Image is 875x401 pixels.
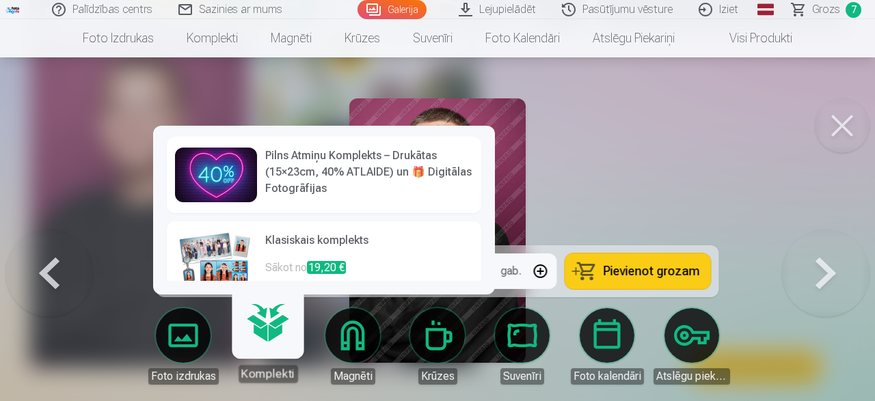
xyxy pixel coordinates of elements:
[226,299,310,383] a: Komplekti
[396,19,469,57] a: Suvenīri
[565,253,711,289] button: Pievienot grozam
[167,221,481,298] a: Klasiskais komplektsSākot no19,20 €
[331,368,375,385] div: Magnēti
[469,19,576,57] a: Foto kalendāri
[569,308,645,385] a: Foto kalendāri
[654,308,730,385] a: Atslēgu piekariņi
[265,232,473,260] h6: Klasiskais komplekts
[314,308,391,385] a: Magnēti
[265,148,473,197] h6: Pilns Atmiņu Komplekts – Drukātas (15×23cm, 40% ATLAIDE) un 🎁 Digitālas Fotogrāfijas
[501,263,522,279] div: gab.
[571,368,644,385] div: Foto kalendāri
[846,2,861,18] span: 7
[167,137,481,213] a: Pilns Atmiņu Komplekts – Drukātas (15×23cm, 40% ATLAIDE) un 🎁 Digitālas Fotogrāfijas
[328,19,396,57] a: Krūzes
[254,19,328,57] a: Magnēti
[418,368,457,385] div: Krūzes
[307,261,346,274] span: 19,20 €
[5,5,21,14] img: /fa1
[399,308,476,385] a: Krūzes
[484,308,561,385] a: Suvenīri
[66,19,170,57] a: Foto izdrukas
[604,265,700,277] span: Pievienot grozam
[812,1,840,18] span: Grozs
[691,19,809,57] a: Visi produkti
[239,365,298,383] div: Komplekti
[265,260,473,287] p: Sākot no
[145,308,221,385] a: Foto izdrukas
[500,368,544,385] div: Suvenīri
[576,19,691,57] a: Atslēgu piekariņi
[170,19,254,57] a: Komplekti
[654,368,730,385] div: Atslēgu piekariņi
[148,368,219,385] div: Foto izdrukas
